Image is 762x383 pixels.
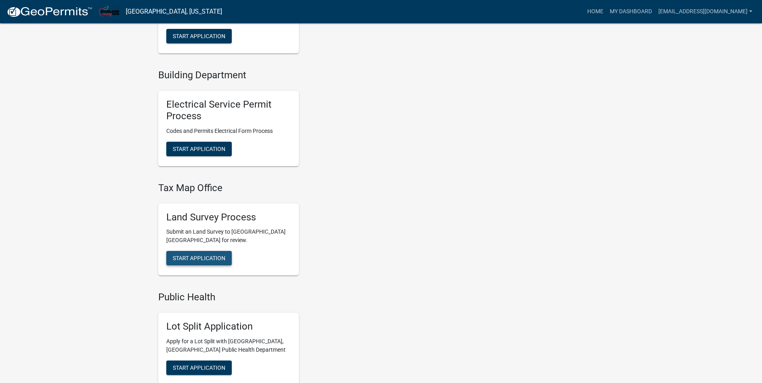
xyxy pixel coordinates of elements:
span: Start Application [173,145,225,152]
p: Apply for a Lot Split with [GEOGRAPHIC_DATA], [GEOGRAPHIC_DATA] Public Health Department [166,337,291,354]
a: [GEOGRAPHIC_DATA], [US_STATE] [126,5,222,18]
p: Submit an Land Survey to [GEOGRAPHIC_DATA] [GEOGRAPHIC_DATA] for review. [166,228,291,244]
a: Home [584,4,607,19]
span: Start Application [173,365,225,371]
h5: Lot Split Application [166,321,291,332]
h4: Public Health [158,291,451,303]
a: [EMAIL_ADDRESS][DOMAIN_NAME] [655,4,756,19]
img: Richland County, Ohio [99,6,119,17]
button: Start Application [166,361,232,375]
span: Start Application [173,33,225,39]
h4: Tax Map Office [158,182,451,194]
p: Codes and Permits Electrical Form Process [166,127,291,135]
button: Start Application [166,142,232,156]
button: Start Application [166,29,232,43]
h4: Building Department [158,69,451,81]
a: My Dashboard [607,4,655,19]
h5: Electrical Service Permit Process [166,99,291,122]
button: Start Application [166,251,232,265]
h5: Land Survey Process [166,212,291,223]
span: Start Application [173,255,225,261]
